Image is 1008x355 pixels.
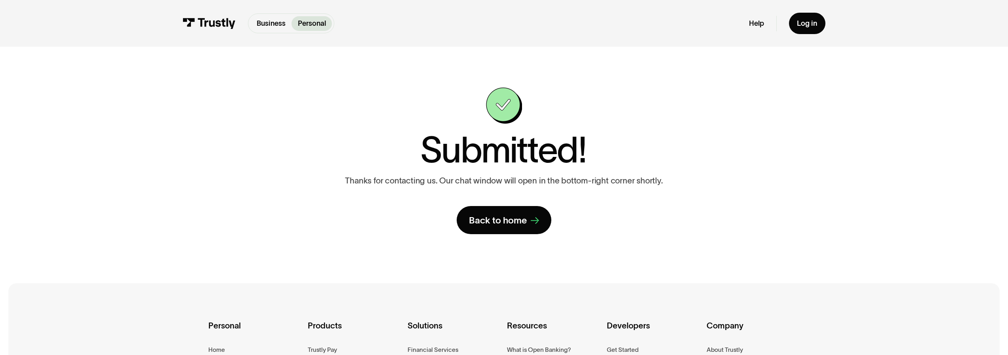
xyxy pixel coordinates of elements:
[749,19,764,28] a: Help
[345,176,663,186] p: Thanks for contacting us. Our chat window will open in the bottom-right corner shortly.
[507,345,571,355] a: What is Open Banking?
[408,345,458,355] a: Financial Services
[707,345,743,355] a: About Trustly
[707,319,800,344] div: Company
[469,214,527,226] div: Back to home
[183,18,236,29] img: Trustly Logo
[607,319,700,344] div: Developers
[797,19,817,28] div: Log in
[298,18,326,29] p: Personal
[420,132,586,168] h1: Submitted!
[208,345,225,355] a: Home
[457,206,551,234] a: Back to home
[308,345,337,355] a: Trustly Pay
[408,319,501,344] div: Solutions
[308,319,401,344] div: Products
[257,18,286,29] p: Business
[250,16,292,31] a: Business
[208,319,302,344] div: Personal
[292,16,332,31] a: Personal
[507,319,600,344] div: Resources
[789,13,825,34] a: Log in
[607,345,638,355] a: Get Started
